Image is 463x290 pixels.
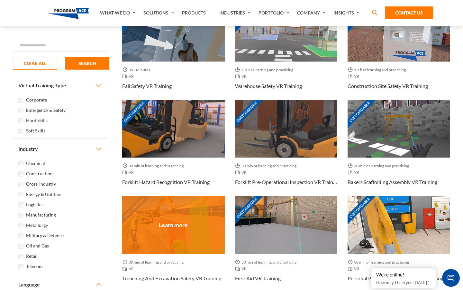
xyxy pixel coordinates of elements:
[348,259,412,266] span: 30 min of learning and practicing
[348,178,437,186] h3: Bakers Scaffolding Assembly VR Training
[122,4,225,100] a: Customizable Thumbnail - Fall Safety VR Training 30+ Minutes VR Fall Safety VR Training
[235,259,299,266] span: 30 min of learning and practicing
[235,73,249,80] span: VR
[13,139,109,159] button: Industry
[235,275,281,282] h3: First Aid VR Training
[235,4,338,100] a: Customizable Thumbnail - Warehouse Safety VR Training 1.5 h of learning and practicing VR Warehou...
[26,96,47,103] label: Corporate
[348,163,412,169] span: 30 min of learning and practicing
[122,169,136,176] span: VR
[26,222,48,229] label: Metallurgy
[26,201,43,208] label: Logistics
[348,100,450,196] a: Customizable Thumbnail - Bakers Scaffolding Assembly VR Training 30 min of learning and practicin...
[26,160,45,167] label: Chemical
[26,263,43,270] label: Telecom
[235,100,338,196] a: Customizable Thumbnail - Forklift Pre-Operational Inspection VR Training 30 min of learning and p...
[122,259,186,266] span: 30 min of learning and practicing
[18,182,23,187] input: Cross-Industry
[348,4,450,100] a: Customizable Thumbnail - Construction Site Safety VR Training 1.5 h of learning and practicing VR...
[26,242,49,249] label: Oil and Gas
[18,264,23,269] input: Telecom
[18,129,23,134] input: Soft Skills
[26,191,61,198] label: Energy & Utilities
[26,253,38,260] label: Retail
[48,8,89,19] img: Program-Ace
[235,169,249,176] span: VR
[348,67,408,73] span: 1.5 h of learning and practicing
[26,107,66,114] label: Emergency & Safety
[348,275,443,282] h3: Personal Protective Equipment VR Training
[18,108,23,113] input: Emergency & Safety
[122,178,210,186] h3: Forklift Hazard Recognition VR Training
[122,266,136,272] span: VR
[13,57,57,70] button: CLEAR ALL
[26,170,53,177] label: Construction
[376,272,431,278] div: We're online!
[348,82,428,90] h3: Construction Site Safety VR Training
[376,279,431,286] p: How may I help you [DATE]?
[26,211,56,218] label: Manufacturing
[385,6,433,19] a: Contact Us
[235,67,296,73] span: 1.5 h of learning and practicing
[122,67,152,73] span: 30+ Minutes
[18,98,23,103] input: Corporate
[26,127,45,134] label: Soft Skills
[122,73,136,80] span: VR
[18,202,23,208] input: Logistics
[18,171,23,177] input: Construction
[122,82,172,90] h3: Fall Safety VR Training
[18,161,23,166] input: Chemical
[26,232,64,239] label: Military & Defense
[18,233,23,238] input: Military & Defense
[235,82,302,90] h3: Warehouse Safety VR Training
[26,180,56,188] label: Cross-Industry
[26,117,48,124] label: Hard Skills
[18,223,23,228] input: Metallurgy
[235,178,338,186] h3: Forklift Pre-Operational Inspection VR Training
[348,266,362,272] span: VR
[18,213,23,218] input: Manufacturing
[18,118,23,123] input: Hard Skills
[13,75,109,96] button: Virtual Training Type
[18,192,23,197] input: Energy & Utilities
[442,269,460,287] span: Chat Widget
[122,163,186,169] span: 30 min of learning and practicing
[235,266,249,272] span: VR
[235,163,299,169] span: 30 min of learning and practicing
[18,244,23,249] input: Oil and Gas
[18,254,23,259] input: Retail
[122,275,221,282] h3: Trenching and Excavation Safety VR Training
[122,100,225,196] a: Customizable Thumbnail - Forklift Hazard Recognition VR Training 30 min of learning and practicin...
[348,73,362,80] span: VR
[348,169,362,176] span: VR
